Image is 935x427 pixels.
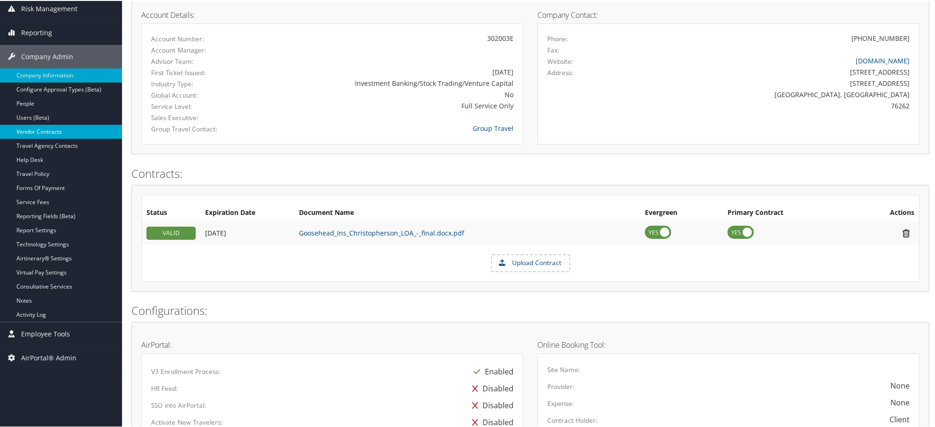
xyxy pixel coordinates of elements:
a: [DOMAIN_NAME] [856,55,910,64]
th: Document Name [294,204,640,221]
label: Industry Type: [151,78,262,88]
label: Sales Executive: [151,112,262,122]
label: Group Travel Contact: [151,123,262,133]
span: [DATE] [205,228,226,236]
span: AirPortal® Admin [21,345,77,369]
div: Disabled [467,379,513,396]
div: [STREET_ADDRESS] [642,66,910,76]
label: Global Account: [151,90,262,99]
label: Website: [547,56,573,65]
div: Full Service Only [276,100,513,110]
div: [DATE] [276,66,513,76]
label: Service Level: [151,101,262,110]
th: Primary Contract [723,204,852,221]
h2: Contracts: [131,165,929,181]
label: Fax: [547,45,559,54]
label: Account Manager: [151,45,262,54]
label: SSO into AirPortal: [151,400,206,409]
label: Expense: [547,398,574,407]
label: Advisor Team: [151,56,262,65]
h4: Account Details: [141,10,523,18]
a: Group Travel [473,123,513,132]
div: 76262 [642,100,910,110]
label: Phone: [547,33,568,43]
div: Enabled [469,362,513,379]
span: Reporting [21,20,52,44]
label: Address: [547,67,573,76]
div: Disabled [467,396,513,413]
th: Status [142,204,200,221]
div: [STREET_ADDRESS] [642,77,910,87]
h2: Configurations: [131,302,929,318]
i: Remove Contract [898,228,914,237]
div: VALID [146,226,196,239]
th: Evergreen [640,204,723,221]
label: Provider: [547,381,575,390]
label: V3 Enrollment Process: [151,366,220,375]
div: [GEOGRAPHIC_DATA], [GEOGRAPHIC_DATA] [642,89,910,99]
h4: Online Booking Tool: [537,340,920,348]
label: Contract Holder: [547,415,598,424]
div: None [890,396,910,407]
span: Company Admin [21,44,73,68]
h4: AirPortal: [141,340,523,348]
div: 302003E [276,32,513,42]
label: Upload Contract [492,254,569,270]
a: Goosehead_Ins_Christopherson_LOA_-_final.docx.pdf [299,228,464,236]
label: Site Name: [547,364,580,374]
div: Client [889,413,910,424]
th: Expiration Date [200,204,294,221]
label: Account Number: [151,33,262,43]
div: Add/Edit Date [205,228,290,236]
span: Employee Tools [21,321,70,345]
div: None [890,379,910,390]
div: [PHONE_NUMBER] [851,32,910,42]
div: Investment Banking/Stock Trading/Venture Capital [276,77,513,87]
div: No [276,89,513,99]
h4: Company Contact: [537,10,920,18]
label: First Ticket Issued: [151,67,262,76]
label: HR Feed: [151,383,178,392]
th: Actions [852,204,919,221]
label: Activate New Travelers: [151,417,222,426]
